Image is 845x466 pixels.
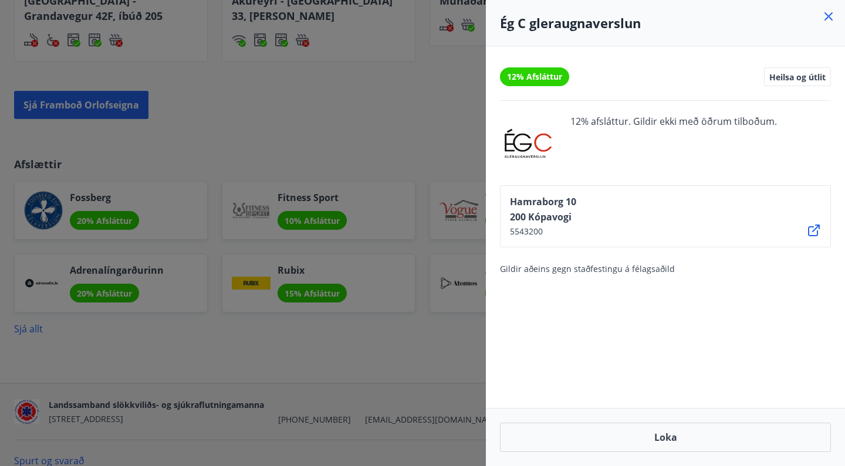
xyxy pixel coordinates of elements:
[507,71,562,83] span: 12% Afsláttur
[769,72,826,82] span: Heilsa og útlit
[570,115,777,171] span: 12% afsláttur. Gildir ekki með öðrum tilboðum.
[500,14,831,32] h4: Ég C gleraugnaverslun
[510,195,576,208] span: Hamraborg 10
[500,423,831,452] button: Loka
[510,210,576,223] span: 200 Kópavogi
[510,226,576,237] span: 5543200
[500,263,675,274] span: Gildir aðeins gegn staðfestingu á félagsaðild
